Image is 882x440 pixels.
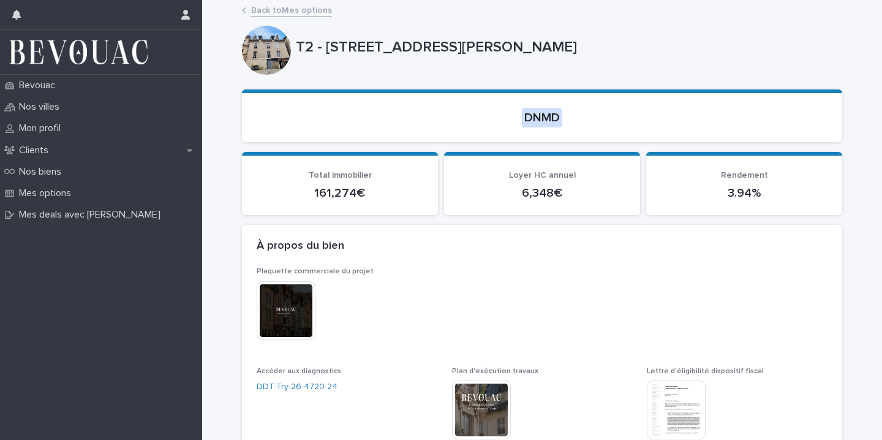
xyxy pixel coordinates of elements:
[522,108,562,127] div: DNMD
[509,171,576,180] span: Loyer HC annuel
[14,80,65,91] p: Bevouac
[296,39,837,56] p: T2 - [STREET_ADDRESS][PERSON_NAME]
[257,268,374,275] span: Plaquette commerciale du projet
[14,145,58,156] p: Clients
[459,186,625,200] p: 6,348€
[10,40,148,64] img: 3Al15xfnRue7LfQLgZyQ
[647,368,764,375] span: Lettre d'éligibilité dispositif fiscal
[309,171,372,180] span: Total immobilier
[257,240,344,253] h2: À propos du bien
[257,381,337,393] a: DDT-Try-26-4720-24
[14,166,71,178] p: Nos biens
[14,209,170,221] p: Mes deals avec [PERSON_NAME]
[257,186,423,200] p: 161,274€
[452,368,538,375] span: Plan d'exécution travaux
[251,2,332,17] a: Back toMes options
[14,188,81,199] p: Mes options
[721,171,768,180] span: Rendement
[661,186,827,200] p: 3.94%
[14,123,70,134] p: Mon profil
[14,101,69,113] p: Nos villes
[257,368,341,375] span: Accéder aux diagnostics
